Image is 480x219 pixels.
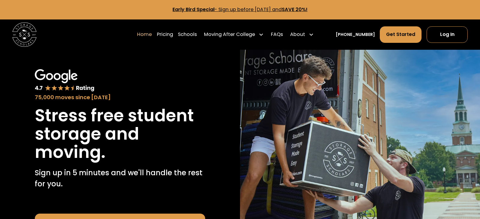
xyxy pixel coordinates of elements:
[157,26,173,43] a: Pricing
[204,31,255,38] div: Moving After College
[172,6,214,13] strong: Early Bird Special
[336,31,375,38] a: [PHONE_NUMBER]
[290,31,305,38] div: About
[282,6,307,13] strong: SAVE 20%!
[35,167,205,189] p: Sign up in 5 minutes and we'll handle the rest for you.
[35,106,205,161] h1: Stress free student storage and moving.
[137,26,152,43] a: Home
[178,26,197,43] a: Schools
[427,26,468,43] a: Log In
[380,26,422,43] a: Get Started
[172,6,307,13] a: Early Bird Special- Sign up before [DATE] andSAVE 20%!
[35,69,94,92] img: Google 4.7 star rating
[12,22,37,47] img: Storage Scholars main logo
[35,93,205,101] div: 75,000 moves since [DATE]
[271,26,283,43] a: FAQs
